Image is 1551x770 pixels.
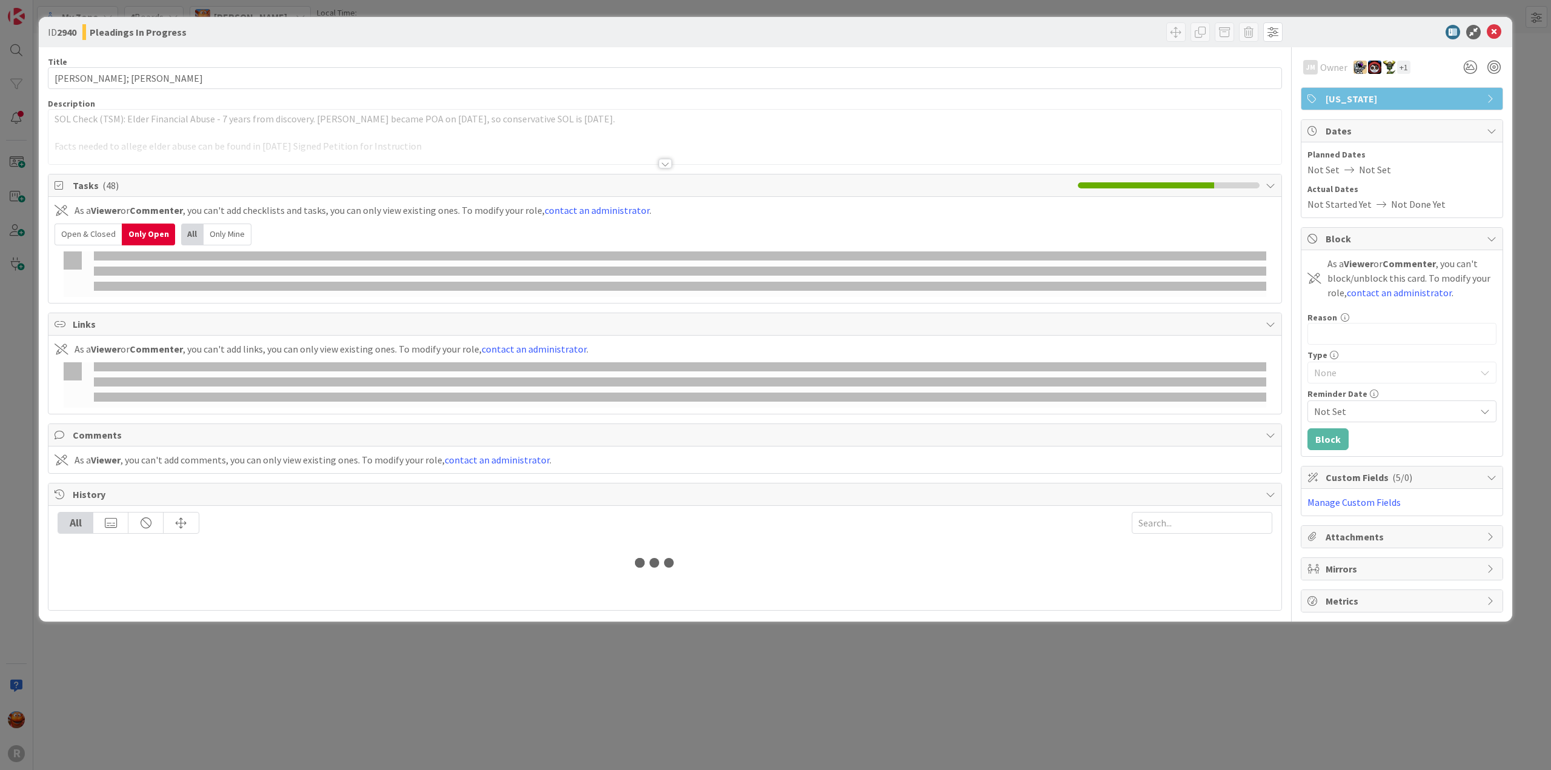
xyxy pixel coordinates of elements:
[1132,512,1272,534] input: Search...
[1307,351,1327,359] span: Type
[181,224,204,245] div: All
[204,224,251,245] div: Only Mine
[1397,61,1410,74] div: + 1
[1307,162,1340,177] span: Not Set
[1359,162,1391,177] span: Not Set
[1392,471,1412,483] span: ( 5/0 )
[48,25,76,39] span: ID
[55,224,122,245] div: Open & Closed
[57,26,76,38] b: 2940
[1326,562,1481,576] span: Mirrors
[1307,197,1372,211] span: Not Started Yet
[545,204,649,216] a: contact an administrator
[1307,428,1349,450] button: Block
[55,112,1275,126] p: SOL Check (TSM): Elder Financial Abuse - 7 years from discovery. [PERSON_NAME] became POA on [DAT...
[1344,257,1373,270] b: Viewer
[1326,124,1481,138] span: Dates
[1307,390,1367,398] span: Reminder Date
[1368,61,1381,74] img: JS
[58,513,93,533] div: All
[91,343,121,355] b: Viewer
[48,56,67,67] label: Title
[1327,256,1496,300] div: As a or , you can't block/unblock this card. To modify your role, .
[1326,529,1481,544] span: Attachments
[73,428,1260,442] span: Comments
[1353,61,1367,74] img: TM
[1383,61,1396,74] img: NC
[91,454,121,466] b: Viewer
[1326,470,1481,485] span: Custom Fields
[48,98,95,109] span: Description
[1314,364,1469,381] span: None
[75,453,551,467] div: As a , you can't add comments, you can only view existing ones. To modify your role, .
[130,343,183,355] b: Commenter
[1326,231,1481,246] span: Block
[1307,496,1401,508] a: Manage Custom Fields
[1307,148,1496,161] span: Planned Dates
[1314,404,1475,419] span: Not Set
[91,204,121,216] b: Viewer
[1326,91,1481,106] span: [US_STATE]
[73,178,1072,193] span: Tasks
[48,67,1282,89] input: type card name here...
[122,224,175,245] div: Only Open
[1307,183,1496,196] span: Actual Dates
[75,342,588,356] div: As a or , you can't add links, you can only view existing ones. To modify your role, .
[90,27,187,37] b: Pleadings In Progress
[1383,257,1436,270] b: Commenter
[1303,60,1318,75] div: JM
[1391,197,1446,211] span: Not Done Yet
[73,487,1260,502] span: History
[1347,287,1452,299] a: contact an administrator
[1307,312,1337,323] label: Reason
[130,204,183,216] b: Commenter
[1326,594,1481,608] span: Metrics
[445,454,550,466] a: contact an administrator
[102,179,119,191] span: ( 48 )
[482,343,586,355] a: contact an administrator
[75,203,651,217] div: As a or , you can't add checklists and tasks, you can only view existing ones. To modify your rol...
[1320,60,1347,75] span: Owner
[73,317,1260,331] span: Links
